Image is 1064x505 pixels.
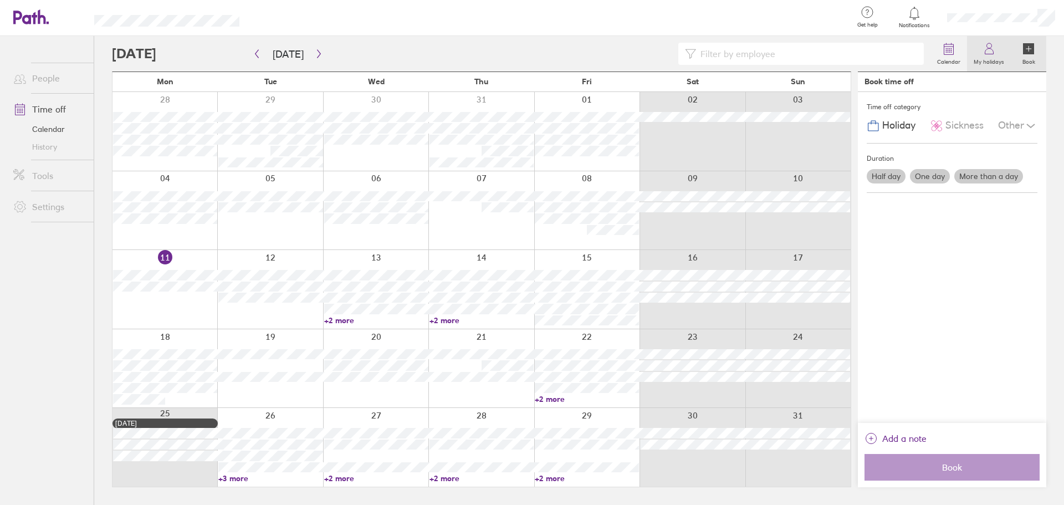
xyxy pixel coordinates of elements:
[696,43,917,64] input: Filter by employee
[535,394,639,404] a: +2 more
[687,77,699,86] span: Sat
[897,22,933,29] span: Notifications
[864,430,927,447] button: Add a note
[998,115,1037,136] div: Other
[4,165,94,187] a: Tools
[967,36,1011,72] a: My holidays
[157,77,173,86] span: Mon
[324,473,428,483] a: +2 more
[930,36,967,72] a: Calendar
[4,120,94,138] a: Calendar
[474,77,488,86] span: Thu
[115,420,215,427] div: [DATE]
[218,473,323,483] a: +3 more
[4,138,94,156] a: History
[368,77,385,86] span: Wed
[4,98,94,120] a: Time off
[264,77,277,86] span: Tue
[930,55,967,65] label: Calendar
[1016,55,1042,65] label: Book
[791,77,805,86] span: Sun
[945,120,984,131] span: Sickness
[967,55,1011,65] label: My holidays
[535,473,639,483] a: +2 more
[882,120,915,131] span: Holiday
[867,150,1037,167] div: Duration
[867,99,1037,115] div: Time off category
[264,45,313,63] button: [DATE]
[954,169,1023,183] label: More than a day
[864,454,1040,481] button: Book
[429,473,534,483] a: +2 more
[872,462,1032,472] span: Book
[864,77,914,86] div: Book time off
[850,22,886,28] span: Get help
[4,196,94,218] a: Settings
[910,169,950,183] label: One day
[429,315,534,325] a: +2 more
[867,169,906,183] label: Half day
[582,77,592,86] span: Fri
[897,6,933,29] a: Notifications
[882,430,927,447] span: Add a note
[324,315,428,325] a: +2 more
[1011,36,1046,72] a: Book
[4,67,94,89] a: People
